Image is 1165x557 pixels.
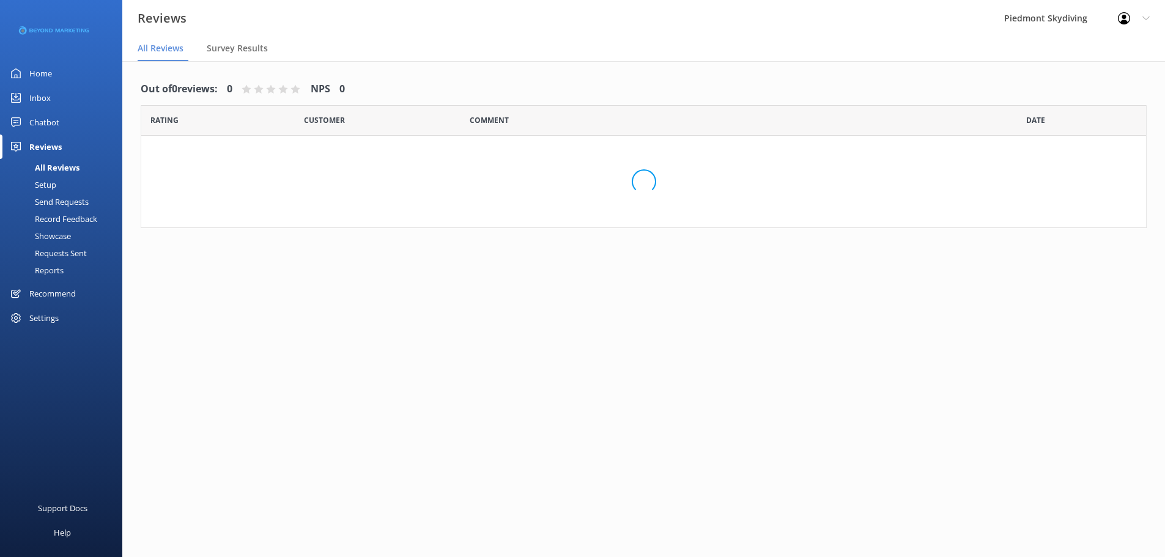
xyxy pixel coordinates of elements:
[7,159,122,176] a: All Reviews
[29,281,76,306] div: Recommend
[7,245,87,262] div: Requests Sent
[7,176,56,193] div: Setup
[7,159,80,176] div: All Reviews
[54,520,71,545] div: Help
[304,114,345,126] span: Date
[1026,114,1045,126] span: Date
[29,86,51,110] div: Inbox
[29,110,59,135] div: Chatbot
[29,135,62,159] div: Reviews
[138,9,187,28] h3: Reviews
[29,306,59,330] div: Settings
[7,210,97,227] div: Record Feedback
[7,227,71,245] div: Showcase
[7,245,122,262] a: Requests Sent
[141,81,218,97] h4: Out of 0 reviews:
[7,262,122,279] a: Reports
[29,61,52,86] div: Home
[7,193,122,210] a: Send Requests
[7,210,122,227] a: Record Feedback
[7,262,64,279] div: Reports
[227,81,232,97] h4: 0
[339,81,345,97] h4: 0
[18,21,89,41] img: 3-1676954853.png
[150,114,179,126] span: Date
[38,496,87,520] div: Support Docs
[470,114,509,126] span: Question
[138,42,183,54] span: All Reviews
[7,176,122,193] a: Setup
[7,227,122,245] a: Showcase
[207,42,268,54] span: Survey Results
[7,193,89,210] div: Send Requests
[311,81,330,97] h4: NPS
